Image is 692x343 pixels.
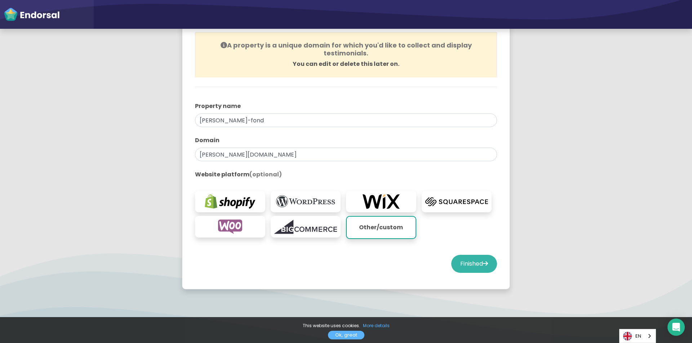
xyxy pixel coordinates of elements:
img: shopify.com-logo.png [199,194,262,209]
img: wix.com-logo.png [350,194,413,209]
img: endorsal-logo-white@2x.png [4,7,60,22]
p: Other/custom [350,220,412,235]
label: Website platform [195,170,497,179]
a: Ok, great [328,331,364,339]
p: You can edit or delete this later on. [204,60,488,68]
label: Property name [195,102,497,110]
input: eg. My Website [195,113,497,127]
a: EN [620,329,656,343]
img: bigcommerce.com-logo.png [274,220,337,234]
a: More details [363,322,390,329]
span: This website uses cookies. [303,322,360,329]
h4: A property is a unique domain for which you'd like to collect and display testimonials. [204,41,488,57]
button: Finished [451,255,497,273]
span: (optional) [249,170,282,179]
img: squarespace.com-logo.png [425,194,488,209]
label: Domain [195,136,497,145]
input: eg. websitename.com [195,148,497,161]
aside: Language selected: English [619,329,656,343]
div: Language [619,329,656,343]
img: wordpress.org-logo.png [274,194,337,209]
div: Open Intercom Messenger [667,319,685,336]
img: woocommerce.com-logo.png [199,220,262,234]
